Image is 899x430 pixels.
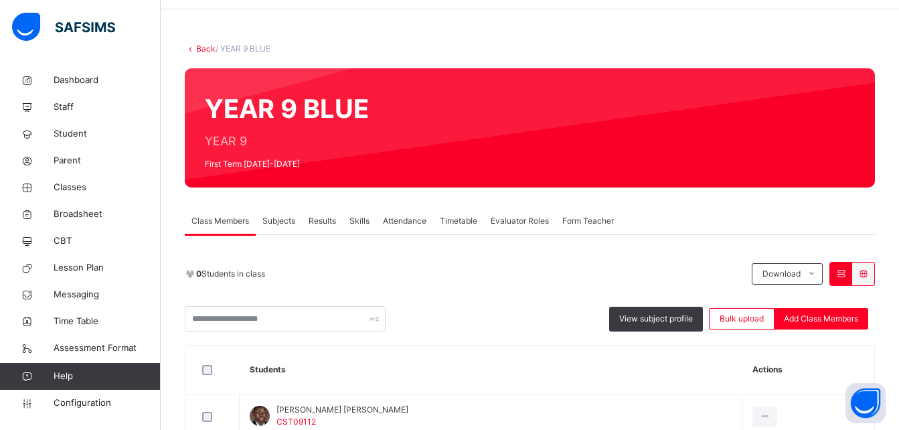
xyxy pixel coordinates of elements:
[349,215,370,227] span: Skills
[720,313,764,325] span: Bulk upload
[216,44,270,54] span: / YEAR 9 BLUE
[54,288,161,301] span: Messaging
[54,342,161,355] span: Assessment Format
[784,313,858,325] span: Add Class Members
[54,100,161,114] span: Staff
[240,346,742,395] th: Students
[309,215,336,227] span: Results
[562,215,614,227] span: Form Teacher
[54,154,161,167] span: Parent
[54,370,160,383] span: Help
[54,74,161,87] span: Dashboard
[262,215,295,227] span: Subjects
[54,261,161,275] span: Lesson Plan
[54,397,160,410] span: Configuration
[196,44,216,54] a: Back
[845,383,886,423] button: Open asap
[196,269,201,279] b: 0
[276,417,316,427] span: CST09112
[762,268,801,280] span: Download
[54,234,161,248] span: CBT
[491,215,549,227] span: Evaluator Roles
[54,208,161,221] span: Broadsheet
[742,346,874,395] th: Actions
[196,268,265,280] span: Students in class
[619,313,693,325] span: View subject profile
[440,215,477,227] span: Timetable
[191,215,249,227] span: Class Members
[54,181,161,194] span: Classes
[383,215,426,227] span: Attendance
[276,404,408,416] span: [PERSON_NAME] [PERSON_NAME]
[54,315,161,328] span: Time Table
[12,13,115,41] img: safsims
[54,127,161,141] span: Student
